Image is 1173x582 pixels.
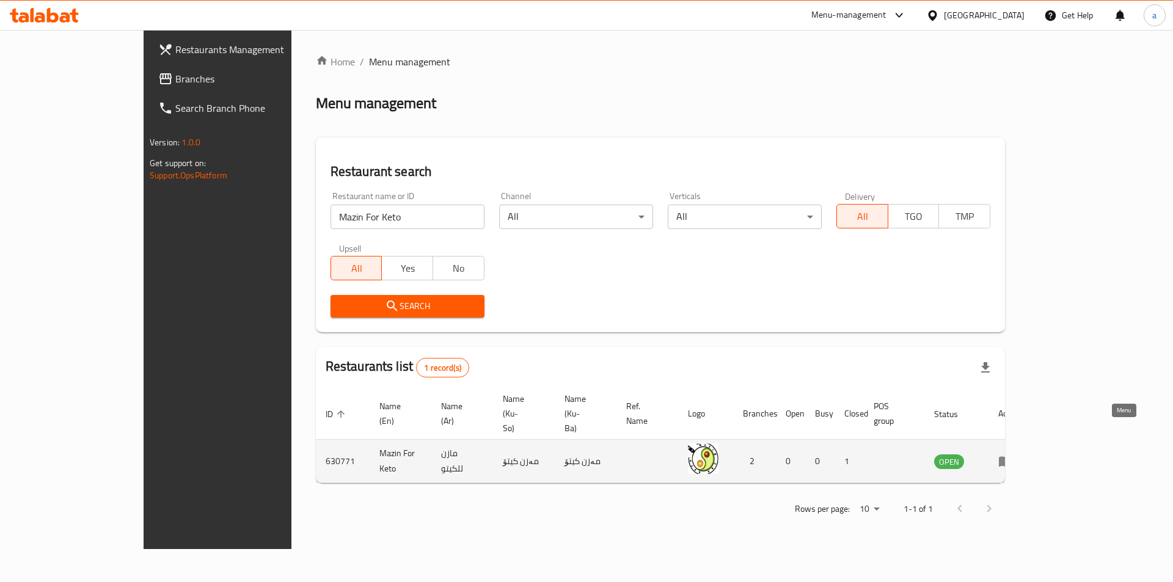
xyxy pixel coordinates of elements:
th: Branches [733,388,776,440]
td: 630771 [316,440,370,483]
button: Search [331,295,484,318]
a: Search Branch Phone [148,93,340,123]
li: / [360,54,364,69]
p: Rows per page: [795,501,850,517]
button: TGO [888,204,940,228]
span: No [438,260,480,277]
span: a [1152,9,1157,22]
label: Upsell [339,244,362,252]
a: Restaurants Management [148,35,340,64]
span: Name (En) [379,399,417,428]
th: Open [776,388,805,440]
span: Name (Ku-Ba) [565,391,602,435]
a: Branches [148,64,340,93]
button: Yes [381,256,433,280]
span: Status [934,407,974,421]
div: Rows per page: [855,500,884,518]
span: POS group [874,399,910,428]
button: No [433,256,484,280]
td: 0 [805,440,835,483]
div: All [499,205,653,229]
a: Support.OpsPlatform [150,167,227,183]
span: Search [340,299,475,314]
span: All [336,260,378,277]
span: Name (Ku-So) [503,391,540,435]
h2: Restaurants list [326,357,469,377]
h2: Menu management [316,93,436,113]
span: OPEN [934,455,964,469]
span: Branches [175,71,330,86]
td: مەزن کیتۆ [493,440,555,483]
td: مەزن کیتۆ [555,440,616,483]
button: TMP [938,204,990,228]
span: TGO [893,208,935,225]
th: Action [988,388,1031,440]
div: Total records count [416,358,469,377]
th: Logo [678,388,733,440]
td: مازن للكيتو [431,440,493,483]
input: Search for restaurant name or ID.. [331,205,484,229]
button: All [836,204,888,228]
span: Menu management [369,54,450,69]
span: Restaurants Management [175,42,330,57]
div: Menu-management [811,8,886,23]
td: 2 [733,440,776,483]
h2: Restaurant search [331,162,990,181]
span: Yes [387,260,428,277]
span: ID [326,407,349,421]
p: 1-1 of 1 [904,501,933,517]
span: Name (Ar) [441,399,478,428]
span: All [842,208,883,225]
span: Version: [150,134,180,150]
label: Delivery [845,192,875,200]
button: All [331,256,382,280]
span: Search Branch Phone [175,101,330,115]
span: Ref. Name [626,399,663,428]
span: 1 record(s) [417,362,469,374]
span: Get support on: [150,155,206,171]
img: Mazin For Keto [688,443,718,474]
table: enhanced table [316,388,1031,483]
span: 1.0.0 [181,134,200,150]
nav: breadcrumb [316,54,1005,69]
div: All [668,205,822,229]
td: Mazin For Keto [370,440,431,483]
div: [GEOGRAPHIC_DATA] [944,9,1025,22]
td: 1 [835,440,864,483]
td: 0 [776,440,805,483]
span: TMP [944,208,985,225]
th: Closed [835,388,864,440]
th: Busy [805,388,835,440]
